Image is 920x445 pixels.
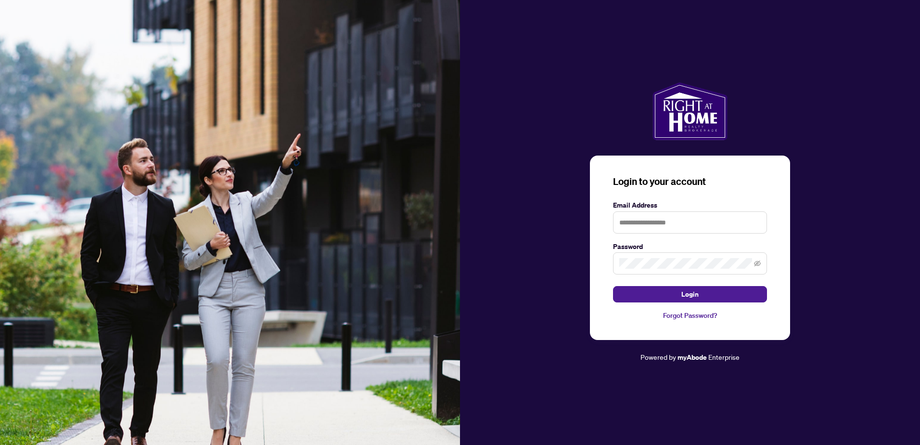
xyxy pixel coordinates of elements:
span: Login [681,287,699,302]
label: Password [613,241,767,252]
h3: Login to your account [613,175,767,188]
img: ma-logo [652,82,727,140]
a: Forgot Password? [613,310,767,321]
label: Email Address [613,200,767,210]
span: Enterprise [708,353,740,361]
span: eye-invisible [754,260,761,267]
a: myAbode [677,352,707,363]
button: Login [613,286,767,302]
span: Powered by [640,353,676,361]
